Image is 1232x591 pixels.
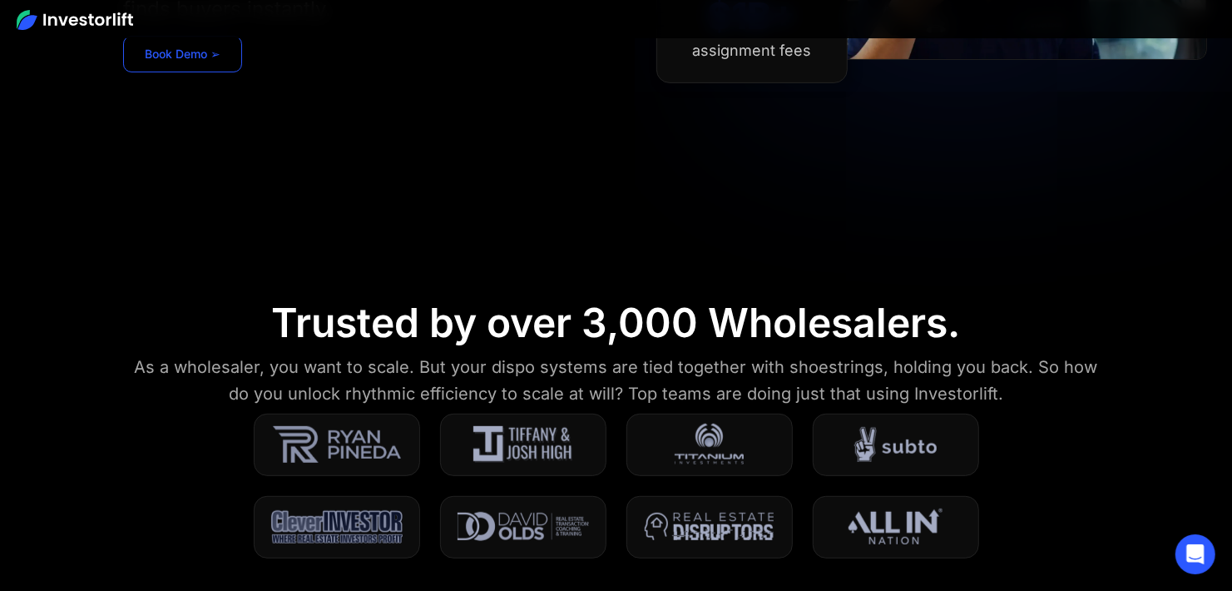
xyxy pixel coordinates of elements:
[123,354,1109,407] div: As a wholesaler, you want to scale. But your dispo systems are tied together with shoestrings, ho...
[692,42,811,60] div: assignment fees
[854,68,1104,88] iframe: Customer reviews powered by Trustpilot
[123,36,242,72] a: Book Demo ➢
[1175,534,1215,574] div: Open Intercom Messenger
[272,299,961,347] div: Trusted by over 3,000 Wholesalers.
